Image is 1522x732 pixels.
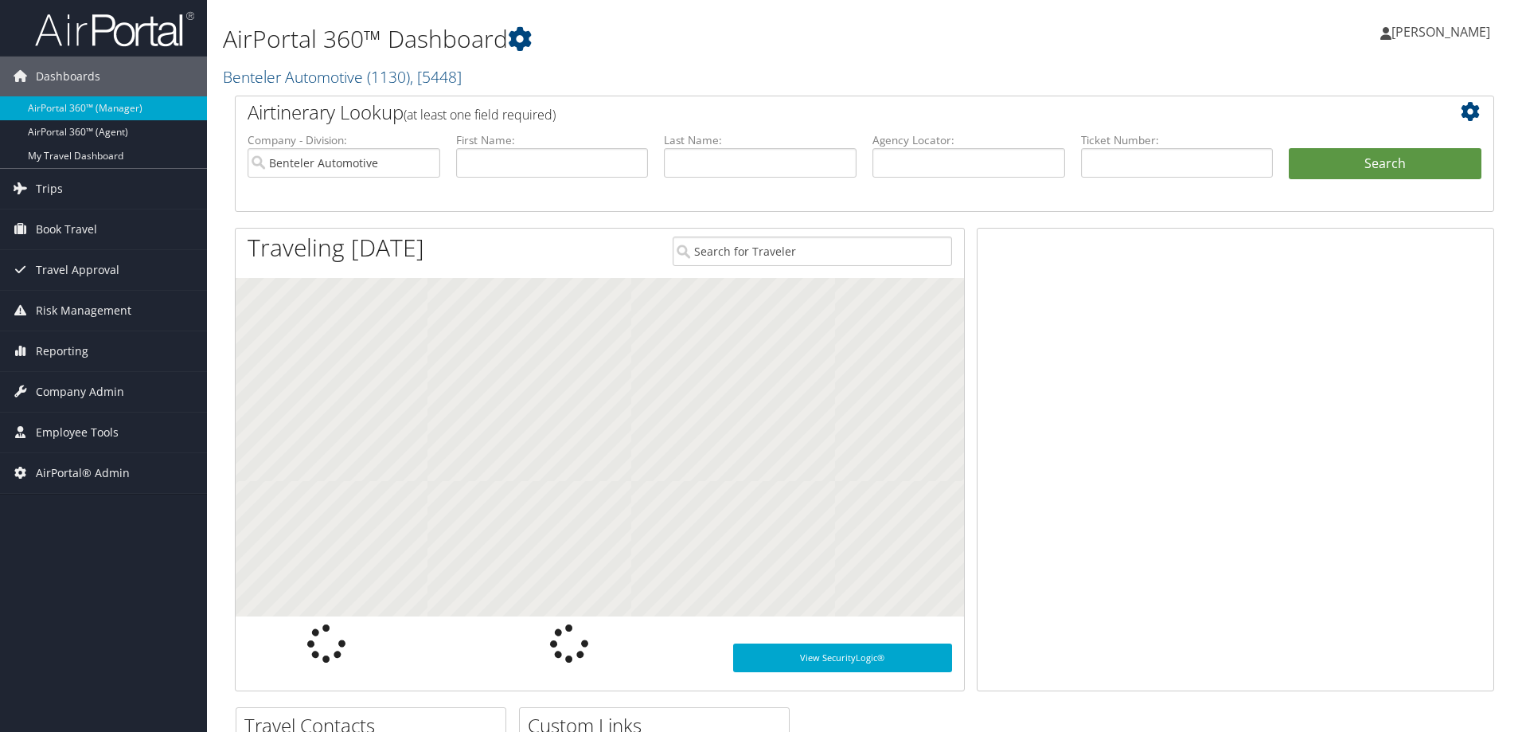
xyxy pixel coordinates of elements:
button: Search [1289,148,1481,180]
label: Agency Locator: [872,132,1065,148]
a: [PERSON_NAME] [1380,8,1506,56]
span: Reporting [36,331,88,371]
span: Trips [36,169,63,209]
span: [PERSON_NAME] [1391,23,1490,41]
span: Company Admin [36,372,124,412]
a: Benteler Automotive [223,66,462,88]
span: Employee Tools [36,413,119,452]
label: Ticket Number: [1081,132,1274,148]
span: Dashboards [36,57,100,96]
span: Book Travel [36,209,97,249]
span: AirPortal® Admin [36,453,130,493]
span: ( 1130 ) [367,66,410,88]
img: airportal-logo.png [35,10,194,48]
h1: AirPortal 360™ Dashboard [223,22,1079,56]
label: Company - Division: [248,132,440,148]
label: First Name: [456,132,649,148]
h1: Traveling [DATE] [248,231,424,264]
span: Risk Management [36,291,131,331]
label: Last Name: [664,132,857,148]
span: (at least one field required) [404,106,556,123]
a: View SecurityLogic® [733,644,952,672]
span: Travel Approval [36,250,119,290]
input: Search for Traveler [673,237,952,266]
span: , [ 5448 ] [410,66,462,88]
h2: Airtinerary Lookup [248,99,1376,126]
